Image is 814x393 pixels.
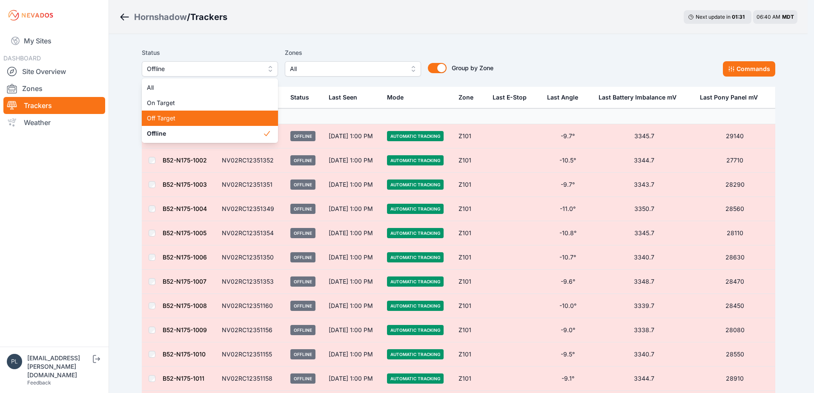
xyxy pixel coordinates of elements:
div: Offline [142,78,278,143]
span: Offline [147,64,261,74]
span: All [147,83,263,92]
button: Offline [142,61,278,77]
span: Off Target [147,114,263,122]
span: Offline [147,129,263,138]
span: On Target [147,99,263,107]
